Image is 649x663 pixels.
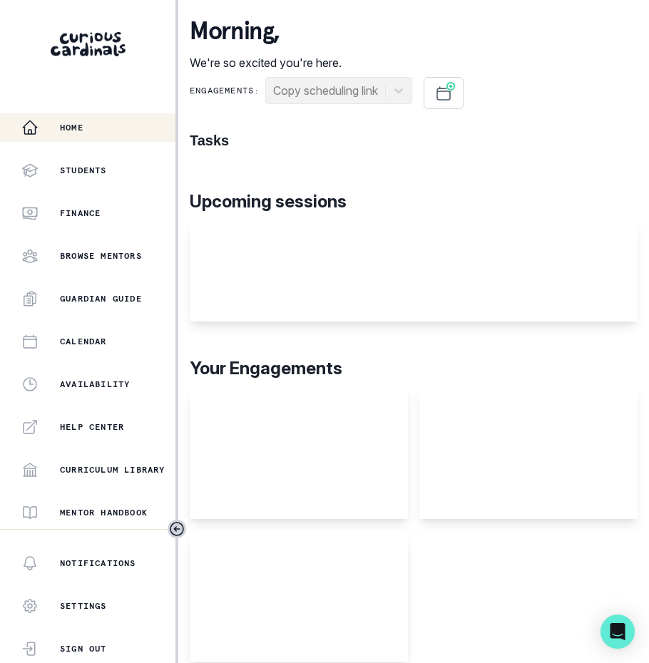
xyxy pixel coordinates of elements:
p: Home [60,122,83,133]
p: Sign Out [60,643,107,654]
p: Engagements: [190,85,260,96]
p: Upcoming sessions [190,189,638,215]
p: Guardian Guide [60,293,142,304]
p: morning , [190,17,342,46]
img: Curious Cardinals Logo [51,32,126,56]
p: Notifications [60,557,136,569]
p: Finance [60,207,101,219]
div: Open Intercom Messenger [601,615,635,649]
p: Students [60,165,107,176]
button: Schedule Sessions [424,77,464,109]
p: Help Center [60,421,124,433]
button: Toggle sidebar [168,520,186,538]
p: Mentor Handbook [60,507,148,518]
p: We're so excited you're here. [190,54,342,71]
p: Curriculum Library [60,464,165,476]
p: Your Engagements [190,356,638,381]
h1: Tasks [190,132,638,149]
p: Availability [60,379,130,390]
p: Settings [60,600,107,612]
p: Calendar [60,336,107,347]
p: Browse Mentors [60,250,142,262]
